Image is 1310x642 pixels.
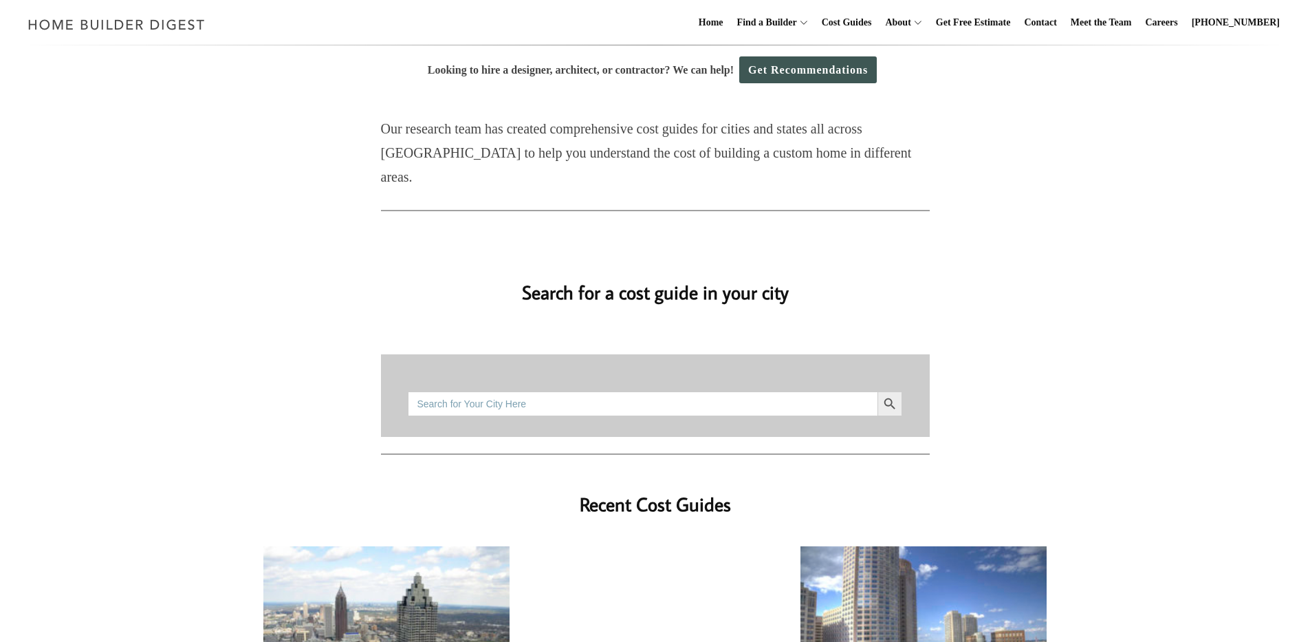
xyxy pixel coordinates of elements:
a: Contact [1018,1,1062,45]
a: Find a Builder [732,1,797,45]
svg: Search [882,396,897,411]
img: Home Builder Digest [22,11,211,38]
a: Meet the Team [1065,1,1137,45]
h2: Recent Cost Guides [381,471,930,519]
p: Our research team has created comprehensive cost guides for cities and states all across [GEOGRAP... [381,117,930,189]
a: [PHONE_NUMBER] [1186,1,1285,45]
a: Get Recommendations [739,56,877,83]
a: Get Free Estimate [930,1,1016,45]
h2: Search for a cost guide in your city [263,259,1047,306]
a: About [880,1,910,45]
a: Home [693,1,729,45]
a: Careers [1140,1,1183,45]
a: Cost Guides [816,1,877,45]
input: Search for Your City Here [408,392,877,416]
